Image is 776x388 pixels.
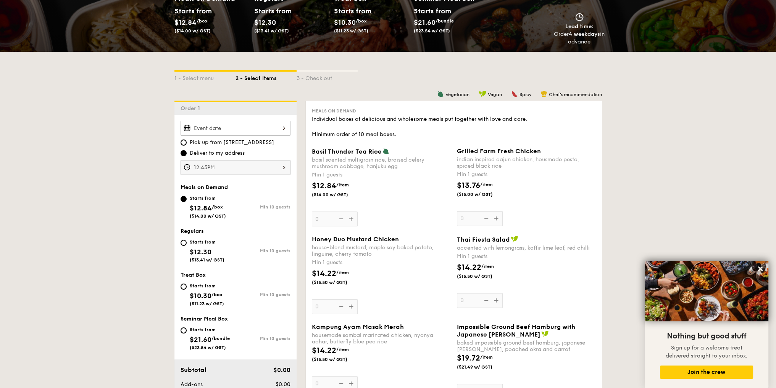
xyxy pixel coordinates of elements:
[356,18,367,24] span: /box
[211,292,223,297] span: /box
[174,72,236,82] div: 1 - Select menu
[549,92,602,97] span: Chef's recommendation
[312,181,336,191] span: $12.84
[457,191,509,197] span: ($15.00 w/ GST)
[190,257,224,263] span: ($13.41 w/ GST)
[511,236,518,242] img: icon-vegan.f8ff3823.svg
[181,160,290,175] input: Event time
[334,28,368,34] span: ($11.23 w/ GST)
[445,92,469,97] span: Vegetarian
[273,366,290,374] span: $0.00
[565,23,594,30] span: Lead time:
[236,72,297,82] div: 2 - Select items
[457,273,509,279] span: ($15.50 w/ GST)
[275,381,290,388] span: $0.00
[414,28,450,34] span: ($23.54 w/ GST)
[190,139,274,146] span: Pick up from [STREET_ADDRESS]
[660,366,753,379] button: Join the crew
[190,335,211,344] span: $21.60
[211,336,230,341] span: /bundle
[488,92,502,97] span: Vegan
[457,245,596,251] div: accented with lemongrass, kaffir lime leaf, red chilli
[666,345,747,359] span: Sign up for a welcome treat delivered straight to your inbox.
[382,148,389,154] img: icon-vegetarian.fe4039eb.svg
[457,171,596,178] div: Min 1 guests
[312,323,404,330] span: Kampung Ayam Masak Merah
[190,345,226,350] span: ($23.54 w/ GST)
[519,92,531,97] span: Spicy
[336,270,349,275] span: /item
[254,18,276,27] span: $12.30
[254,5,288,17] div: Starts from
[181,272,206,278] span: Treat Box
[312,332,451,345] div: housemade sambal marinated chicken, nyonya achar, butterfly blue pea rice
[181,150,187,156] input: Deliver to my address
[541,330,549,337] img: icon-vegan.f8ff3823.svg
[236,336,290,341] div: Min 10 guests
[312,279,364,285] span: ($15.50 w/ GST)
[481,264,494,269] span: /item
[457,323,575,338] span: Impossible Ground Beef Hamburg with Japanese [PERSON_NAME]
[181,139,187,146] input: Pick up from [STREET_ADDRESS]
[312,259,451,266] div: Min 1 guests
[312,346,336,355] span: $14.22
[181,196,187,202] input: Starts from$12.84/box($14.00 w/ GST)Min 10 guests
[554,30,605,46] div: Order in advance
[181,284,187,290] input: Starts from$10.30/box($11.23 w/ GST)Min 10 guests
[479,90,486,97] img: icon-vegan.f8ff3823.svg
[312,115,596,138] div: Individual boxes of delicious and wholesome meals put together with love and care. Minimum order ...
[190,239,224,245] div: Starts from
[336,182,349,188] span: /item
[190,292,211,300] span: $10.30
[297,72,358,82] div: 3 - Check out
[312,236,399,243] span: Honey Duo Mustard Chicken
[457,263,481,272] span: $14.22
[312,148,382,155] span: Basil Thunder Tea Rice
[190,195,226,201] div: Starts from
[181,105,203,112] span: Order 1
[312,244,451,257] div: house-blend mustard, maple soy baked potato, linguine, cherry tomato
[181,381,203,388] span: Add-ons
[414,18,436,27] span: $21.60
[457,181,480,190] span: $13.76
[414,5,451,17] div: Starts from
[181,240,187,246] input: Starts from$12.30($13.41 w/ GST)Min 10 guests
[336,347,349,352] span: /item
[181,228,204,234] span: Regulars
[312,192,364,198] span: ($14.00 w/ GST)
[236,292,290,297] div: Min 10 guests
[254,28,289,34] span: ($13.41 w/ GST)
[569,31,600,37] strong: 4 weekdays
[174,18,197,27] span: $12.84
[181,327,187,333] input: Starts from$21.60/bundle($23.54 w/ GST)Min 10 guests
[236,248,290,253] div: Min 10 guests
[540,90,547,97] img: icon-chef-hat.a58ddaea.svg
[457,156,596,169] div: indian inspired cajun chicken, housmade pesto, spiced black rice
[437,90,444,97] img: icon-vegetarian.fe4039eb.svg
[190,283,224,289] div: Starts from
[174,5,208,17] div: Starts from
[457,236,510,243] span: Thai Fiesta Salad
[480,354,493,360] span: /item
[190,204,212,212] span: $12.84
[334,18,356,27] span: $10.30
[457,148,541,155] span: Grilled Farm Fresh Chicken
[190,248,211,256] span: $12.30
[312,269,336,278] span: $14.22
[190,327,230,333] div: Starts from
[457,340,596,353] div: baked impossible ground beef hamburg, japanese [PERSON_NAME], poached okra and carrot
[181,316,228,322] span: Seminar Meal Box
[181,184,228,191] span: Meals on Demand
[457,354,480,363] span: $19.72
[480,182,493,187] span: /item
[236,204,290,210] div: Min 10 guests
[574,13,585,21] img: icon-clock.2db775ea.svg
[511,90,518,97] img: icon-spicy.37a8142b.svg
[174,28,211,34] span: ($14.00 w/ GST)
[312,171,451,179] div: Min 1 guests
[181,121,290,136] input: Event date
[312,108,356,114] span: Meals on Demand
[312,157,451,170] div: basil scented multigrain rice, braised celery mushroom cabbage, hanjuku egg
[436,18,454,24] span: /bundle
[457,253,596,260] div: Min 1 guests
